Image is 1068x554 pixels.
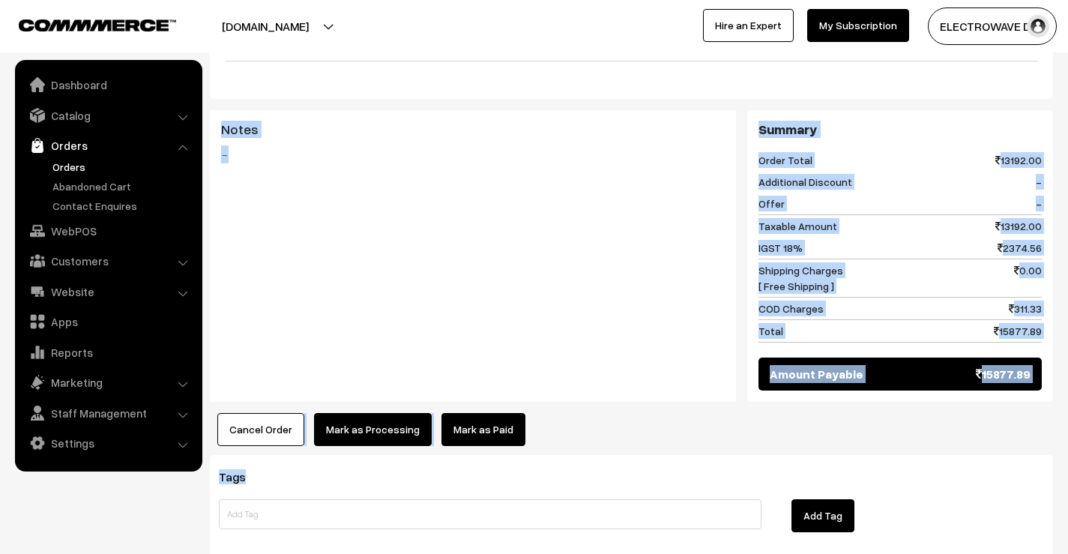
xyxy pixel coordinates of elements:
span: Amount Payable [770,365,863,383]
span: 13192.00 [995,218,1042,234]
a: Abandoned Cart [49,178,197,194]
span: COD Charges [758,301,824,316]
a: COMMMERCE [19,15,150,33]
h3: Summary [758,121,1042,138]
button: Mark as Processing [314,413,432,446]
span: - [1036,174,1042,190]
span: Total [758,323,783,339]
a: Orders [49,159,197,175]
a: Customers [19,247,197,274]
img: user [1027,15,1049,37]
span: Order Total [758,152,812,168]
span: 0.00 [1014,262,1042,294]
span: Tags [219,469,264,484]
a: My Subscription [807,9,909,42]
span: Offer [758,196,785,211]
span: Additional Discount [758,174,852,190]
a: Apps [19,308,197,335]
h3: Notes [221,121,725,138]
span: - [1036,196,1042,211]
a: Hire an Expert [703,9,794,42]
a: Dashboard [19,71,197,98]
a: Settings [19,430,197,457]
button: Add Tag [791,499,854,532]
a: Website [19,278,197,305]
span: 311.33 [1009,301,1042,316]
img: COMMMERCE [19,19,176,31]
span: 13192.00 [995,152,1042,168]
span: 2374.56 [998,240,1042,256]
a: Reports [19,339,197,366]
blockquote: - [221,145,725,163]
a: Mark as Paid [441,413,525,446]
a: Contact Enquires [49,198,197,214]
span: IGST 18% [758,240,803,256]
span: 15877.89 [994,323,1042,339]
input: Add Tag [219,499,761,529]
a: Staff Management [19,400,197,427]
a: Catalog [19,102,197,129]
button: Cancel Order [217,413,304,446]
span: Taxable Amount [758,218,837,234]
button: [DOMAIN_NAME] [169,7,361,45]
span: Shipping Charges [ Free Shipping ] [758,262,843,294]
a: Marketing [19,369,197,396]
a: WebPOS [19,217,197,244]
button: ELECTROWAVE DE… [928,7,1057,45]
span: 15877.89 [976,365,1031,383]
a: Orders [19,132,197,159]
